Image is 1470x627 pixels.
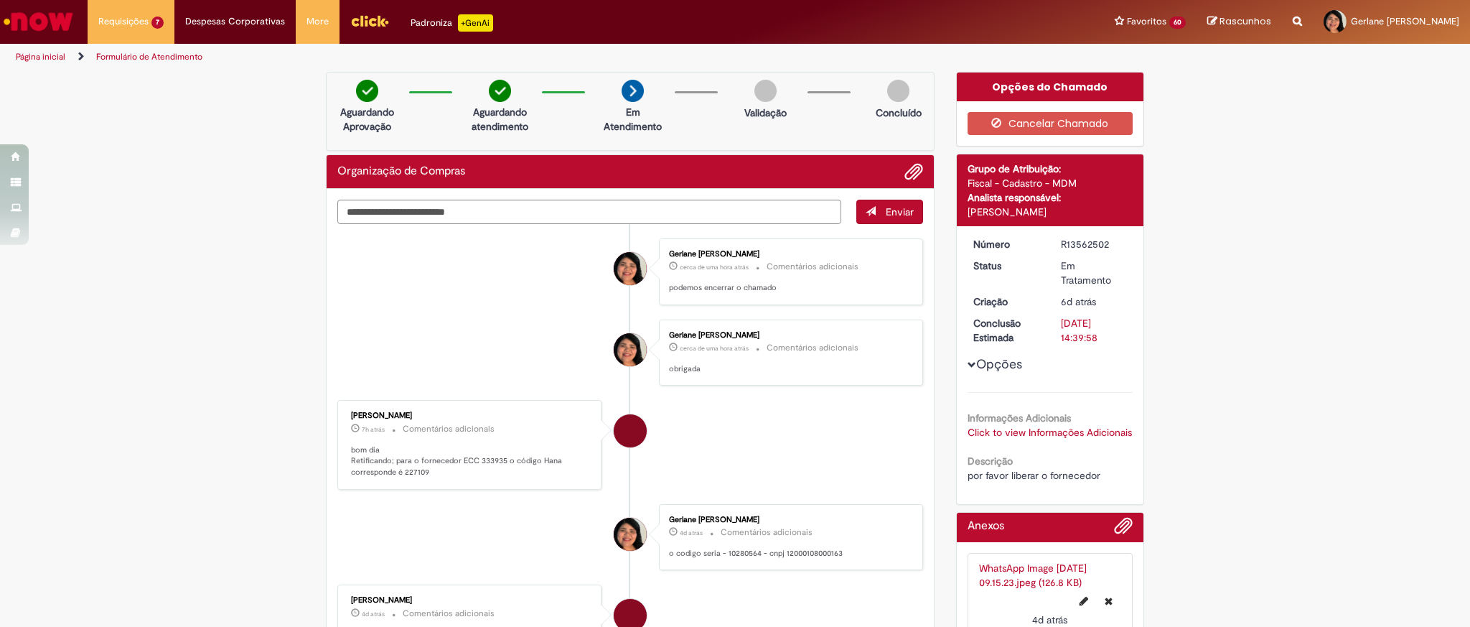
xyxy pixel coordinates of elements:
[1207,15,1271,29] a: Rascunhos
[362,610,385,618] span: 4d atrás
[754,80,777,102] img: img-circle-grey.png
[11,44,969,70] ul: Trilhas de página
[963,237,1051,251] dt: Número
[968,455,1013,468] b: Descrição
[362,425,385,434] time: 29/09/2025 09:46:39
[904,162,923,181] button: Adicionar anexos
[669,331,908,340] div: Gerlane [PERSON_NAME]
[598,105,668,134] p: Em Atendimento
[403,608,495,620] small: Comentários adicionais
[1,7,75,36] img: ServiceNow
[465,105,535,134] p: Aguardando atendimento
[957,73,1144,101] div: Opções do Chamado
[614,333,647,366] div: Gerlane Raimundo Da Silva
[887,80,909,102] img: img-circle-grey.png
[332,105,402,134] p: Aguardando Aprovação
[767,261,858,273] small: Comentários adicionais
[968,520,1004,533] h2: Anexos
[306,14,329,29] span: More
[16,51,65,62] a: Página inicial
[622,80,644,102] img: arrow-next.png
[351,412,590,420] div: [PERSON_NAME]
[1096,590,1121,613] button: Excluir WhatsApp Image 2025-09-26 at 09.15.23.jpeg
[963,316,1051,345] dt: Conclusão Estimada
[680,344,749,353] span: cerca de uma hora atrás
[458,14,493,32] p: +GenAi
[1032,613,1067,626] span: 4d atrás
[1114,516,1133,542] button: Adicionar anexos
[876,106,922,120] p: Concluído
[744,106,787,120] p: Validação
[767,342,858,354] small: Comentários adicionais
[151,17,164,29] span: 7
[362,425,385,434] span: 7h atrás
[669,282,908,294] p: podemos encerrar o chamado
[979,562,1087,589] a: WhatsApp Image [DATE] 09.15.23.jpeg (126.8 KB)
[614,252,647,285] div: Gerlane Raimundo Da Silva
[968,205,1133,219] div: [PERSON_NAME]
[1219,14,1271,28] span: Rascunhos
[968,162,1133,176] div: Grupo de Atribuição:
[403,423,495,435] small: Comentários adicionais
[356,80,378,102] img: check-circle-green.png
[1061,237,1128,251] div: R13562502
[669,516,908,524] div: Gerlane [PERSON_NAME]
[1061,316,1128,345] div: [DATE] 14:39:58
[721,526,813,539] small: Comentários adicionais
[489,80,511,102] img: check-circle-green.png
[669,548,908,559] p: o codigo seria - 10280564 - cnpj 12000108000163
[1032,613,1067,626] time: 26/09/2025 09:15:50
[968,469,1100,482] span: por favor liberar o fornecedor
[1169,17,1186,29] span: 60
[968,426,1132,439] a: Click to view Informações Adicionais
[1061,295,1096,308] time: 24/09/2025 11:25:25
[968,412,1071,424] b: Informações Adicionais
[963,294,1051,309] dt: Criação
[337,165,465,178] h2: Organização de Compras Histórico de tíquete
[856,200,923,224] button: Enviar
[963,259,1051,273] dt: Status
[680,263,749,271] span: cerca de uma hora atrás
[669,363,908,375] p: obrigada
[1061,295,1096,308] span: 6d atrás
[614,518,647,551] div: Gerlane Raimundo Da Silva
[362,610,385,618] time: 26/09/2025 14:48:51
[614,414,647,447] div: Celso Dias Da Rosa
[680,263,749,271] time: 29/09/2025 16:04:37
[968,176,1133,190] div: Fiscal - Cadastro - MDM
[669,250,908,259] div: Gerlane [PERSON_NAME]
[1351,15,1459,27] span: Gerlane [PERSON_NAME]
[680,344,749,353] time: 29/09/2025 15:42:20
[1061,259,1128,287] div: Em Tratamento
[968,190,1133,205] div: Analista responsável:
[337,200,841,224] textarea: Digite sua mensagem aqui...
[411,14,493,32] div: Padroniza
[680,529,703,537] span: 4d atrás
[1127,14,1166,29] span: Favoritos
[1071,590,1097,613] button: Editar nome de arquivo WhatsApp Image 2025-09-26 at 09.15.23.jpeg
[968,112,1133,135] button: Cancelar Chamado
[98,14,149,29] span: Requisições
[350,10,389,32] img: click_logo_yellow_360x200.png
[886,205,914,218] span: Enviar
[96,51,202,62] a: Formulário de Atendimento
[1061,294,1128,309] div: 24/09/2025 11:25:25
[351,596,590,605] div: [PERSON_NAME]
[185,14,285,29] span: Despesas Corporativas
[351,445,590,478] p: bom dia Retificando; para o fornecedor ECC 333935 o código Hana corresponde é 227109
